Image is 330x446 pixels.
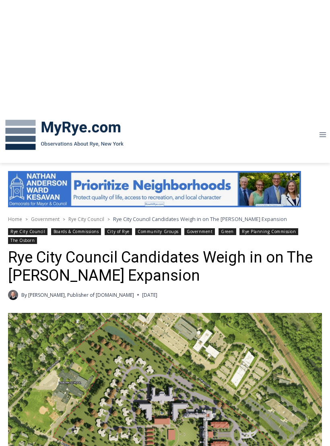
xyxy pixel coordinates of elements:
a: Rye City Council [68,216,104,223]
a: Rye City Council [8,228,47,235]
h1: Rye City Council Candidates Weigh in on The [PERSON_NAME] Expansion [8,248,322,285]
nav: Breadcrumbs [8,215,322,223]
a: Author image [8,290,18,300]
span: By [21,291,27,299]
button: Open menu [315,129,330,141]
a: Rye Planning Commission [239,228,298,235]
a: Community Groups [135,228,181,235]
a: Government [31,216,60,223]
a: Home [8,216,22,223]
a: Government [184,228,215,235]
time: [DATE] [142,291,157,299]
a: Green [219,228,236,235]
span: > [25,217,28,222]
span: > [107,217,110,222]
a: [PERSON_NAME], Publisher of [DOMAIN_NAME] [28,292,134,298]
a: The Osborn [8,237,37,244]
span: > [63,217,65,222]
a: Boards & Commissions [51,228,101,235]
a: City of Rye [105,228,132,235]
span: Rye City Council Candidates Weigh in on The [PERSON_NAME] Expansion [113,215,287,223]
